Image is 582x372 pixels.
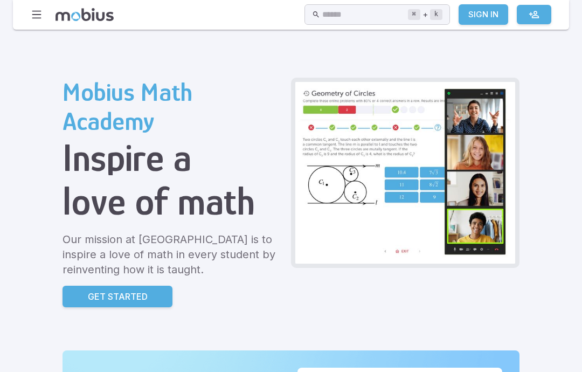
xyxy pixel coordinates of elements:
[63,286,172,307] a: Get Started
[63,136,282,180] h1: Inspire a
[408,8,442,21] div: +
[408,9,420,20] kbd: ⌘
[430,9,442,20] kbd: k
[63,232,282,277] p: Our mission at [GEOGRAPHIC_DATA] is to inspire a love of math in every student by reinventing how...
[295,82,515,264] img: Grade 9 Class
[63,78,282,136] h2: Mobius Math Academy
[88,290,148,303] p: Get Started
[63,180,282,223] h1: love of math
[459,4,508,25] a: Sign In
